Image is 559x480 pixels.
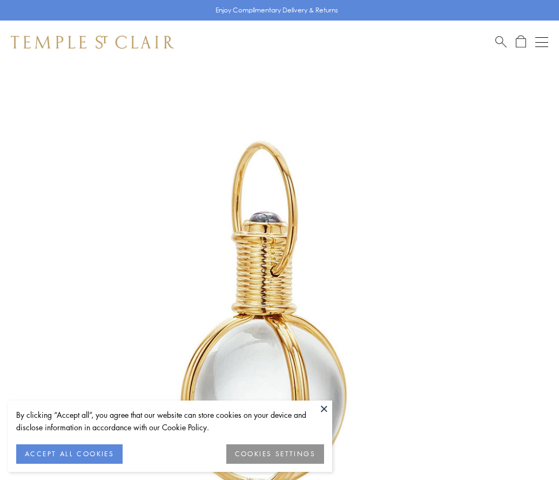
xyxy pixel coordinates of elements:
[16,409,324,434] div: By clicking “Accept all”, you agree that our website can store cookies on your device and disclos...
[215,5,338,16] p: Enjoy Complimentary Delivery & Returns
[535,36,548,49] button: Open navigation
[11,36,174,49] img: Temple St. Clair
[16,444,123,464] button: ACCEPT ALL COOKIES
[226,444,324,464] button: COOKIES SETTINGS
[495,35,507,49] a: Search
[516,35,526,49] a: Open Shopping Bag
